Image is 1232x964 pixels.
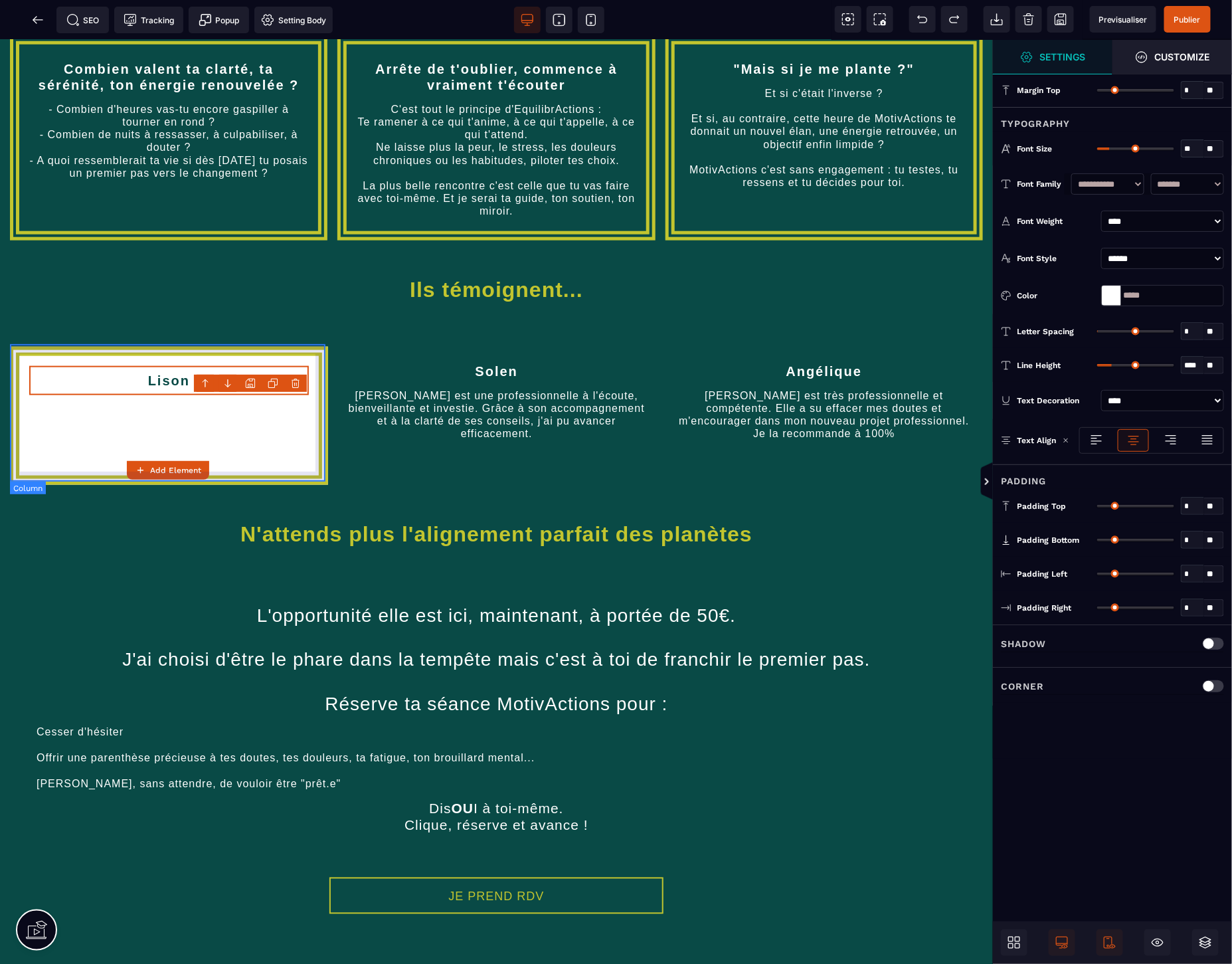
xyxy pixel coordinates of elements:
[29,15,308,60] h2: Combien valent ta clarté, ta sérénité, ton énergie renouvelée ?
[1192,929,1219,956] span: Open Layers
[1017,360,1061,371] span: Line Height
[1099,15,1148,25] span: Previsualiser
[348,346,646,404] text: [PERSON_NAME] est une professionnelle à l'écoute, bienveillante et investie. Grâce à son accompag...
[20,757,973,797] text: Dis I à toi-même. Clique, réserve et avance !
[685,15,964,44] h2: "Mais si je me plante ?"
[1017,535,1079,545] span: Padding Bottom
[20,231,973,269] h1: Ils témoignent...
[357,60,636,181] text: C'est tout le principe d'EquilibrActions : Te ramener à ce qui t'anime, à ce qui t'appelle, à ce ...
[261,13,326,27] span: Setting Body
[150,466,201,475] strong: Add Element
[1017,177,1065,191] div: Font Family
[29,326,309,355] h2: Lison
[33,735,344,754] text: [PERSON_NAME], sans attendre, de vouloir être "prêt.e"
[685,44,964,153] text: Et si c'était l'inverse ? Et si, au contraire, cette heure de MotivActions te donnait un nouvel é...
[1097,929,1123,956] span: Mobile Only
[1001,678,1044,694] p: Corner
[1112,40,1232,74] span: Open Style Manager
[1017,252,1096,265] div: Font Style
[20,475,973,514] h1: N'attends plus l'alignement parfait des planètes
[993,107,1232,132] div: Typography
[1144,929,1171,956] span: Hide/Show Block
[33,683,127,702] text: Cesser d'hésiter
[1017,85,1061,96] span: Margin Top
[452,761,474,777] b: OU
[1017,501,1066,512] span: Padding Top
[29,60,308,143] text: - Combien d'heures vas-tu encore gaspiller à tourner en rond ? - Combien de nuits à ressasser, à ...
[675,317,973,346] h2: Angélique
[199,13,240,27] span: Popup
[1017,289,1096,302] div: Color
[1040,52,1086,62] strong: Settings
[20,561,973,680] text: L'opportunité elle est ici, maintenant, à portée de 50€. J'ai choisi d'être le phare dans la temp...
[1049,929,1075,956] span: Desktop Only
[33,709,538,728] text: Offrir une parenthèse précieuse à tes doutes, tes douleurs, ta fatigue, ton brouillard mental...
[993,40,1112,74] span: Settings
[1001,929,1027,956] span: Open Blocks
[329,838,663,874] button: JE PREND RDV
[1090,6,1156,33] span: Preview
[675,346,973,404] text: [PERSON_NAME] est très professionnelle et compétente. Elle a su effacer mes doutes et m'encourage...
[357,15,636,60] h2: Arrête de t'oublier, commence à vraiment t'écouter
[1017,326,1074,337] span: Letter Spacing
[66,13,100,27] span: SEO
[835,6,861,33] span: View components
[1017,144,1052,154] span: Font Size
[1017,603,1071,613] span: Padding Right
[1001,636,1046,652] p: Shadow
[1017,569,1067,579] span: Padding Left
[867,6,893,33] span: Screenshot
[1155,52,1210,62] strong: Customize
[1063,437,1069,444] img: loading
[1174,15,1201,25] span: Publier
[127,461,209,480] button: Add Element
[1017,215,1096,228] div: Font Weight
[348,317,646,346] h2: Solen
[993,464,1232,489] div: Padding
[124,13,174,27] span: Tracking
[1001,434,1056,447] p: Text Align
[1017,394,1096,407] div: Text Decoration
[29,355,309,426] text: J'ai apprécié son écoute, sa bienveillance et ses conseils judicieux. Je suis très contente d'avo...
